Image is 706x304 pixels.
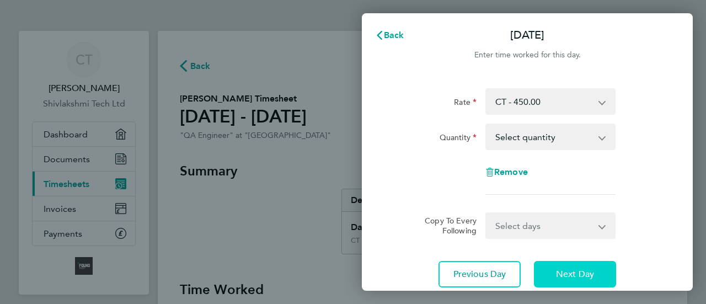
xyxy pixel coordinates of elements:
button: Remove [485,168,528,177]
div: Enter time worked for this day. [362,49,693,62]
span: Remove [494,167,528,177]
span: Previous Day [453,269,506,280]
button: Previous Day [438,261,521,287]
button: Next Day [534,261,616,287]
label: Copy To Every Following [416,216,477,236]
label: Rate [454,97,477,110]
span: Back [384,30,404,40]
span: Next Day [556,269,594,280]
label: Quantity [440,132,477,146]
button: Back [364,24,415,46]
p: [DATE] [510,28,544,43]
